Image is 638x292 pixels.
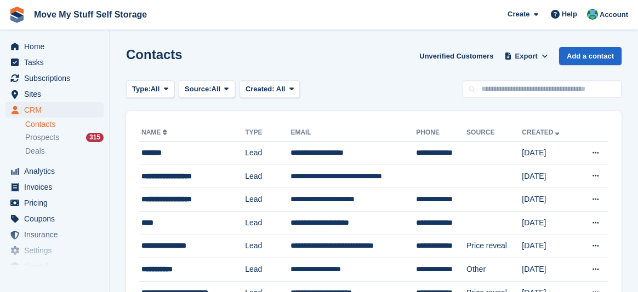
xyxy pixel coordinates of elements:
th: Source [466,124,522,142]
span: Sites [24,86,90,102]
h1: Contacts [126,47,183,62]
button: Type: All [126,80,174,98]
a: menu [5,179,104,195]
span: Analytics [24,163,90,179]
td: Lead [245,258,290,282]
img: Dan [587,9,598,20]
a: Move My Stuff Self Storage [30,5,151,24]
span: Source: [185,84,211,95]
span: Prospects [25,132,59,143]
a: menu [5,39,104,54]
td: [DATE] [522,235,577,258]
span: Type: [132,84,151,95]
a: menu [5,243,104,258]
span: Pricing [24,195,90,211]
span: Settings [24,243,90,258]
a: menu [5,102,104,118]
a: Name [141,129,169,136]
button: Created: All [240,80,300,98]
a: menu [5,163,104,179]
a: menu [5,86,104,102]
span: Home [24,39,90,54]
a: menu [5,259,104,274]
a: Created [522,129,562,136]
a: Contacts [25,119,104,130]
td: Lead [245,165,290,188]
td: Lead [245,142,290,165]
span: Capital [24,259,90,274]
a: Unverified Customers [415,47,498,65]
span: Export [515,51,538,62]
span: All [212,84,221,95]
td: [DATE] [522,258,577,282]
td: [DATE] [522,165,577,188]
a: menu [5,211,104,226]
span: Tasks [24,55,90,70]
span: Help [562,9,577,20]
td: Lead [245,188,290,212]
a: menu [5,195,104,211]
span: Subscriptions [24,71,90,86]
span: All [151,84,160,95]
span: Deals [25,146,45,156]
a: menu [5,227,104,242]
a: Add a contact [559,47,622,65]
span: All [276,85,286,93]
span: Insurance [24,227,90,242]
th: Email [290,124,416,142]
span: Created: [246,85,275,93]
td: Other [466,258,522,282]
div: 315 [86,133,104,142]
a: Prospects 315 [25,132,104,143]
th: Phone [416,124,466,142]
a: menu [5,55,104,70]
img: stora-icon-8386f47178a22dfd0bd8f6a31ec36ba5ce8667c1dd55bd0f319d3a0aa187defe.svg [9,7,25,23]
a: Deals [25,145,104,157]
a: menu [5,71,104,86]
span: Account [600,9,628,20]
td: [DATE] [522,188,577,212]
td: [DATE] [522,142,577,165]
button: Export [502,47,550,65]
td: [DATE] [522,211,577,235]
th: Type [245,124,290,142]
td: Lead [245,235,290,258]
span: Create [508,9,529,20]
td: Price reveal [466,235,522,258]
span: Invoices [24,179,90,195]
td: Lead [245,211,290,235]
span: Coupons [24,211,90,226]
span: CRM [24,102,90,118]
button: Source: All [179,80,235,98]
